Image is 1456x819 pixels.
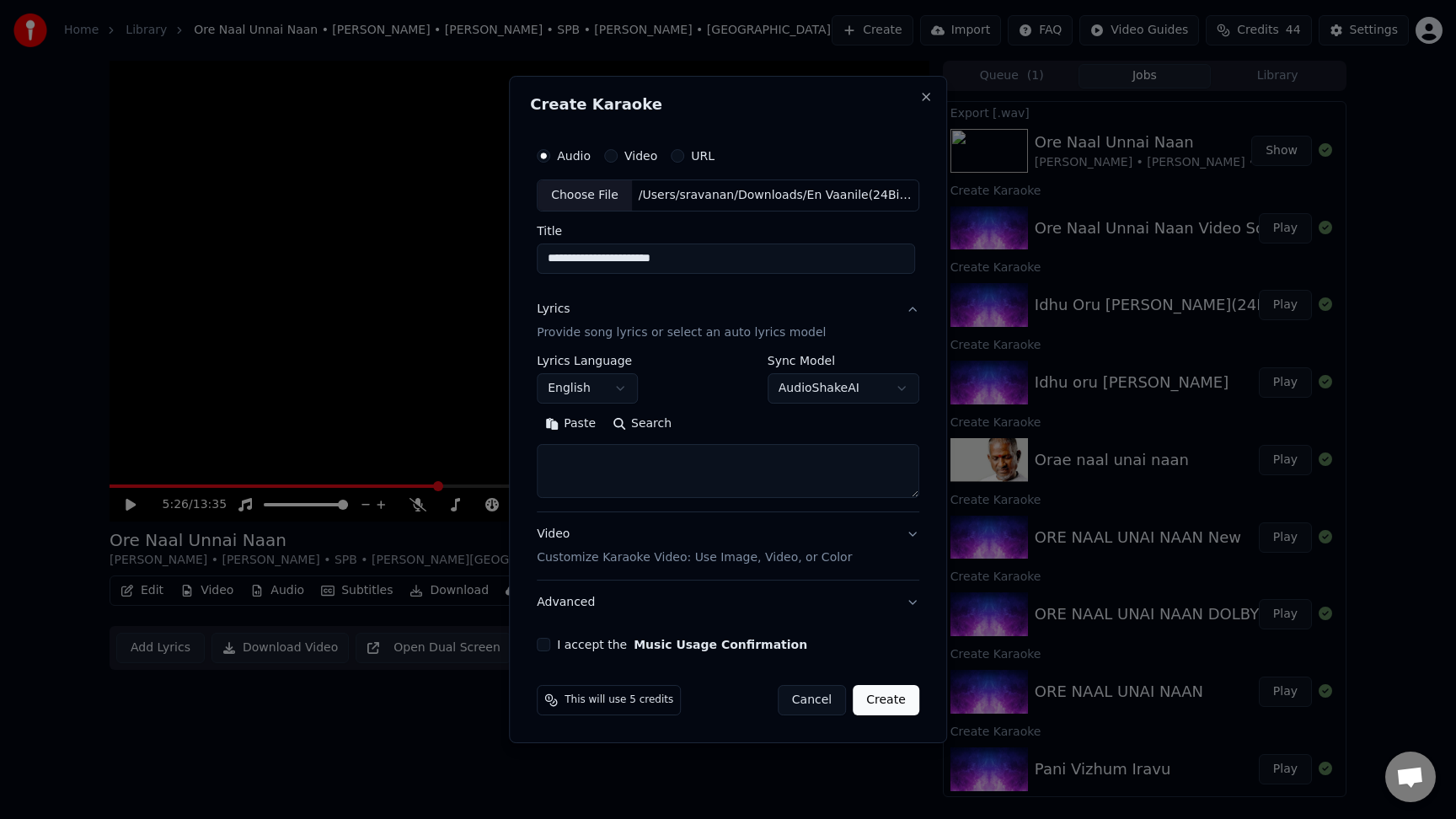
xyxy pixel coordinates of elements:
[537,324,826,341] p: Provide song lyrics or select an auto lyrics model
[604,410,680,437] button: Search
[778,685,846,715] button: Cancel
[537,512,919,580] button: VideoCustomize Karaoke Video: Use Image, Video, or Color
[537,287,919,355] button: LyricsProvide song lyrics or select an auto lyrics model
[530,97,926,112] h2: Create Karaoke
[565,693,673,707] span: This will use 5 credits
[537,526,852,566] div: Video
[537,301,570,318] div: Lyrics
[768,355,919,367] label: Sync Model
[634,639,807,650] button: I accept the
[624,150,657,162] label: Video
[537,355,638,367] label: Lyrics Language
[557,150,591,162] label: Audio
[538,180,632,211] div: Choose File
[691,150,715,162] label: URL
[632,187,918,204] div: /Users/sravanan/Downloads/En Vaanile(24Bit Hires) I I [PERSON_NAME](1980) I I Ilaiyaraja I I [PER...
[537,410,604,437] button: Paste
[853,685,919,715] button: Create
[537,225,919,237] label: Title
[537,581,919,624] button: Advanced
[557,639,807,650] label: I accept the
[537,355,919,511] div: LyricsProvide song lyrics or select an auto lyrics model
[537,549,852,566] p: Customize Karaoke Video: Use Image, Video, or Color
